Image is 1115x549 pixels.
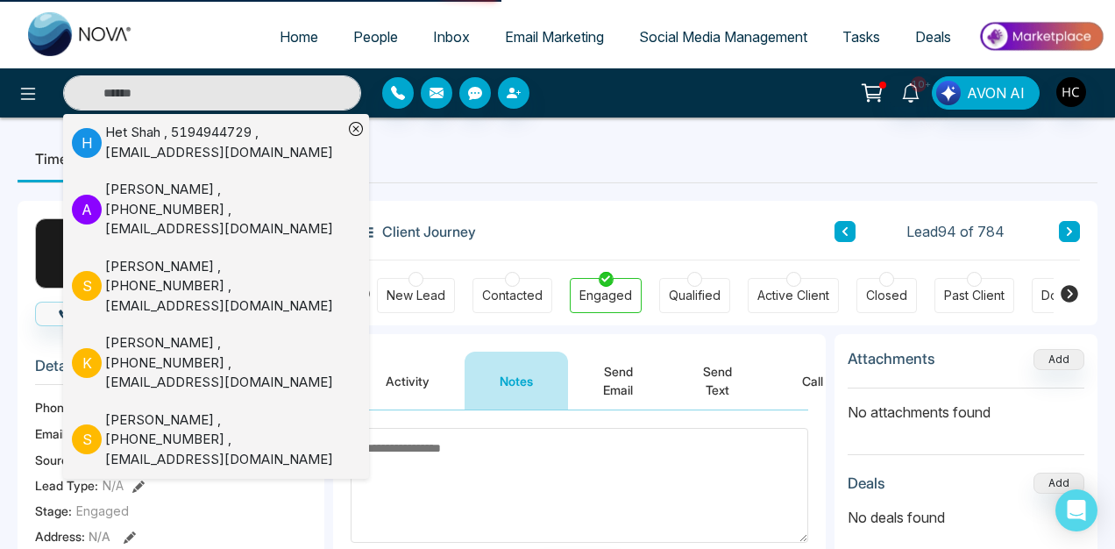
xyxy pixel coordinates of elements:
span: Social Media Management [639,28,807,46]
div: Qualified [669,287,721,304]
span: Engaged [76,502,129,520]
div: Open Intercom Messenger [1055,489,1097,531]
img: Lead Flow [936,81,961,105]
button: Notes [465,352,568,410]
img: User Avatar [1056,77,1086,107]
button: AVON AI [932,76,1040,110]
div: Contacted [482,287,543,304]
li: Timeline [18,135,108,182]
div: Het Shah , 5194944729 , [EMAIL_ADDRESS][DOMAIN_NAME] [105,123,343,162]
a: 10+ [890,76,932,107]
a: Tasks [825,20,898,53]
span: Home [280,28,318,46]
div: Closed [866,287,907,304]
p: K [72,348,102,378]
p: A [72,195,102,225]
h3: Details [35,357,307,384]
span: People [353,28,398,46]
span: Lead Type: [35,476,98,495]
div: [PERSON_NAME] , [PHONE_NUMBER] , [EMAIL_ADDRESS][DOMAIN_NAME] [105,180,343,239]
div: K [35,218,105,289]
span: Stage: [35,502,72,520]
p: No deals found [848,507,1084,528]
button: Send Text [668,352,767,410]
img: Nova CRM Logo [28,12,133,56]
button: Add [1033,349,1084,370]
a: People [336,20,415,53]
span: 10+ [911,76,927,92]
span: Tasks [842,28,880,46]
a: Inbox [415,20,487,53]
span: Add [1033,351,1084,366]
div: [PERSON_NAME] , [PHONE_NUMBER] , [EMAIL_ADDRESS][DOMAIN_NAME] [105,333,343,393]
span: Email Marketing [505,28,604,46]
h3: Attachments [848,350,935,367]
p: S [72,424,102,454]
span: Lead 94 of 784 [906,221,1005,242]
p: H [72,128,102,158]
p: No attachments found [848,389,1084,423]
a: Social Media Management [621,20,825,53]
span: N/A [103,476,124,495]
p: S [72,271,102,301]
button: Call [35,302,120,326]
span: Email: [35,424,68,443]
div: [PERSON_NAME] , [PHONE_NUMBER] , [EMAIL_ADDRESS][DOMAIN_NAME] [105,410,343,470]
div: New Lead [387,287,445,304]
div: Past Client [944,287,1005,304]
span: Source: [35,451,79,469]
span: Phone: [35,398,75,417]
span: Deals [915,28,951,46]
span: Inbox [433,28,470,46]
h3: Deals [848,474,885,492]
div: Active Client [757,287,829,304]
h3: Client Journey [351,218,476,245]
button: Activity [351,352,465,410]
div: Engaged [579,287,632,304]
span: AVON AI [967,82,1025,103]
div: [PERSON_NAME] , [PHONE_NUMBER] , [EMAIL_ADDRESS][DOMAIN_NAME] [105,257,343,317]
a: Email Marketing [487,20,621,53]
span: N/A [89,529,110,544]
img: Market-place.gif [977,17,1104,56]
span: Address: [35,527,110,545]
button: Call [767,352,858,410]
a: Home [262,20,336,53]
a: Deals [898,20,969,53]
button: Send Email [568,352,668,410]
button: Add [1033,473,1084,494]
